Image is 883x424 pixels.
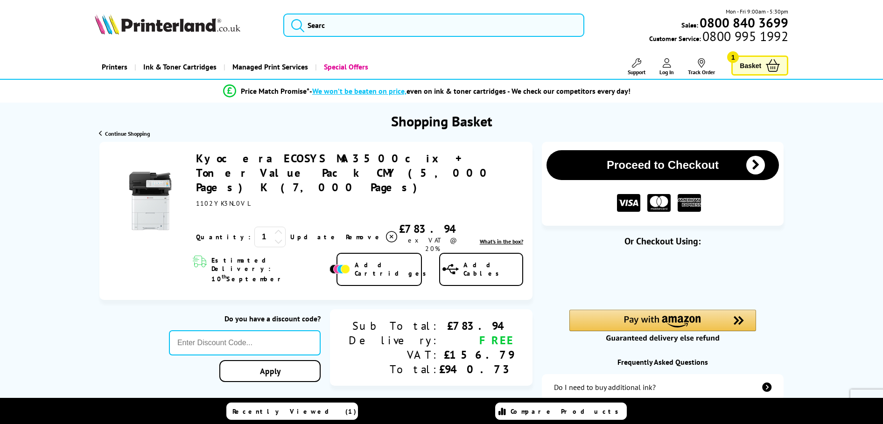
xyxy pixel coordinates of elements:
a: Support [628,58,645,76]
span: Add Cartridges [355,261,431,278]
a: Ink & Toner Cartridges [134,55,224,79]
span: Ink & Toner Cartridges [143,55,217,79]
span: What's in the box? [480,238,523,245]
a: lnk_inthebox [480,238,523,245]
img: Kyocera ECOSYS MA3500cix + Toner Value Pack CMY (5,000 Pages) K (7,000 Pages) [115,166,185,236]
div: £783.94 [399,222,466,236]
img: MASTER CARD [647,194,671,212]
span: Continue Shopping [105,130,150,137]
a: 0800 840 3699 [698,18,788,27]
iframe: PayPal [569,262,756,294]
div: VAT: [349,348,439,362]
h1: Shopping Basket [391,112,492,130]
div: £156.79 [439,348,514,362]
span: Remove [346,233,383,241]
span: 1102YK3NL0VL [196,199,252,208]
a: Log In [659,58,674,76]
div: Delivery: [349,333,439,348]
span: Compare Products [511,407,624,416]
input: Searc [283,14,584,37]
a: Delete item from your basket [346,230,399,244]
a: Printerland Logo [95,14,272,36]
a: Recently Viewed (1) [226,403,358,420]
a: Special Offers [315,55,375,79]
a: Continue Shopping [99,130,150,137]
span: We won’t be beaten on price, [312,86,406,96]
input: Enter Discount Code... [169,330,321,355]
a: Managed Print Services [224,55,315,79]
a: Compare Products [495,403,627,420]
span: Estimated Delivery: 10 September [211,256,327,283]
a: Apply [219,360,320,382]
span: 1 [727,51,739,63]
img: VISA [617,194,640,212]
img: Add Cartridges [329,264,350,274]
div: FREE [439,333,514,348]
a: Kyocera ECOSYS MA3500cix + Toner Value Pack CMY (5,000 Pages) K (7,000 Pages) [196,151,493,195]
span: Log In [659,69,674,76]
div: £940.73 [439,362,514,376]
span: Support [628,69,645,76]
div: Or Checkout Using: [542,235,784,247]
span: Basket [740,59,761,72]
a: additional-ink [542,374,784,400]
span: Mon - Fri 9:00am - 5:30pm [726,7,788,16]
li: modal_Promise [73,83,781,99]
span: Add Cables [463,261,522,278]
button: Proceed to Checkout [547,150,779,180]
span: Customer Service: [649,32,788,43]
div: - even on ink & toner cartridges - We check our competitors every day! [309,86,631,96]
span: ex VAT @ 20% [408,236,457,253]
span: Sales: [681,21,698,29]
div: Sub Total: [349,319,439,333]
div: £783.94 [439,319,514,333]
span: 0800 995 1992 [701,32,788,41]
img: American Express [678,194,701,212]
img: Printerland Logo [95,14,240,35]
a: Track Order [688,58,715,76]
div: Do I need to buy additional ink? [554,382,656,392]
a: Printers [95,55,134,79]
sup: th [222,273,226,280]
span: Recently Viewed (1) [232,407,357,416]
a: Basket 1 [731,56,788,76]
div: Amazon Pay - Use your Amazon account [569,310,756,342]
div: Total: [349,362,439,376]
span: Price Match Promise* [241,86,309,96]
span: Quantity: [196,233,251,241]
div: Do you have a discount code? [169,314,321,323]
b: 0800 840 3699 [700,14,788,31]
div: Frequently Asked Questions [542,357,784,367]
a: Update [290,233,338,241]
